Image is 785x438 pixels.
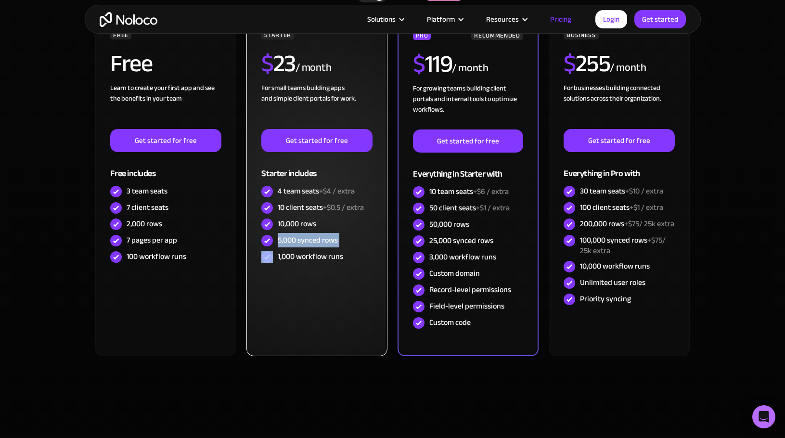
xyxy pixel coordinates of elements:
[355,13,415,26] div: Solutions
[474,13,538,26] div: Resources
[429,203,510,213] div: 50 client seats
[630,200,663,215] span: +$1 / extra
[429,235,493,246] div: 25,000 synced rows
[110,52,152,76] h2: Free
[429,284,511,295] div: Record-level permissions
[429,252,496,262] div: 3,000 workflow runs
[580,186,663,196] div: 30 team seats
[278,219,316,229] div: 10,000 rows
[127,219,162,229] div: 2,000 rows
[415,13,474,26] div: Platform
[580,261,650,271] div: 10,000 workflow runs
[413,52,452,76] h2: 119
[127,235,177,245] div: 7 pages per app
[429,268,480,279] div: Custom domain
[580,202,663,213] div: 100 client seats
[634,10,686,28] a: Get started
[261,83,372,129] div: For small teams building apps and simple client portals for work. ‍
[261,129,372,152] a: Get started for free
[625,184,663,198] span: +$10 / extra
[564,83,674,129] div: For businesses building connected solutions across their organization. ‍
[261,52,296,76] h2: 23
[429,317,471,328] div: Custom code
[323,200,364,215] span: +$0.5 / extra
[100,12,157,27] a: home
[110,129,221,152] a: Get started for free
[278,202,364,213] div: 10 client seats
[580,235,674,256] div: 100,000 synced rows
[476,201,510,215] span: +$1 / extra
[278,251,343,262] div: 1,000 workflow runs
[580,277,645,288] div: Unlimited user roles
[624,217,674,231] span: +$75/ 25k extra
[429,186,509,197] div: 10 team seats
[127,186,167,196] div: 3 team seats
[471,30,523,40] div: RECOMMENDED
[110,30,131,39] div: FREE
[429,219,469,230] div: 50,000 rows
[429,301,504,311] div: Field-level permissions
[427,13,455,26] div: Platform
[610,60,646,76] div: / month
[278,186,355,196] div: 4 team seats
[473,184,509,199] span: +$6 / extra
[367,13,396,26] div: Solutions
[261,30,294,39] div: STARTER
[752,405,775,428] div: Open Intercom Messenger
[564,52,610,76] h2: 255
[127,251,186,262] div: 100 workflow runs
[564,129,674,152] a: Get started for free
[564,152,674,183] div: Everything in Pro with
[538,13,583,26] a: Pricing
[595,10,627,28] a: Login
[413,30,431,40] div: PRO
[127,202,168,213] div: 7 client seats
[486,13,519,26] div: Resources
[580,294,631,304] div: Priority syncing
[580,233,666,258] span: +$75/ 25k extra
[413,41,425,87] span: $
[564,30,598,39] div: BUSINESS
[413,129,523,153] a: Get started for free
[110,152,221,183] div: Free includes
[261,152,372,183] div: Starter includes
[261,41,273,86] span: $
[110,83,221,129] div: Learn to create your first app and see the benefits in your team ‍
[580,219,674,229] div: 200,000 rows
[319,184,355,198] span: +$4 / extra
[296,60,332,76] div: / month
[452,61,488,76] div: / month
[413,153,523,184] div: Everything in Starter with
[564,41,576,86] span: $
[413,83,523,129] div: For growing teams building client portals and internal tools to optimize workflows.
[278,235,338,245] div: 5,000 synced rows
